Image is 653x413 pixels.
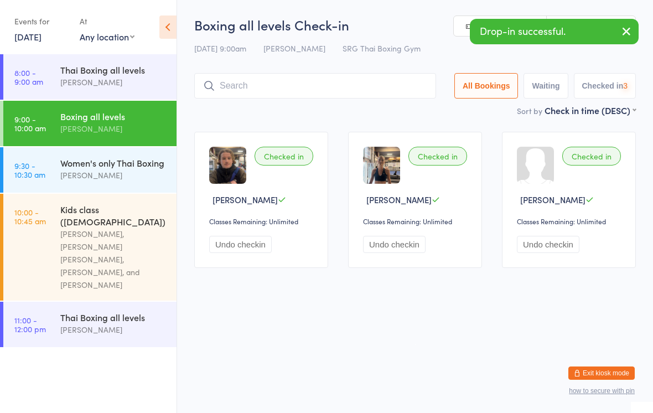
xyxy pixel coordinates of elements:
[3,147,177,193] a: 9:30 -10:30 amWomen's only Thai Boxing[PERSON_NAME]
[209,236,272,253] button: Undo checkin
[470,19,639,44] div: Drop-in successful.
[60,203,167,228] div: Kids class ([DEMOGRAPHIC_DATA])
[60,64,167,76] div: Thai Boxing all levels
[574,73,636,99] button: Checked in3
[213,194,278,205] span: [PERSON_NAME]
[454,73,519,99] button: All Bookings
[568,366,635,380] button: Exit kiosk mode
[363,147,400,184] img: image1738961487.png
[60,76,167,89] div: [PERSON_NAME]
[14,68,43,86] time: 8:00 - 9:00 am
[517,216,624,226] div: Classes Remaining: Unlimited
[3,101,177,146] a: 9:00 -10:00 amBoxing all levels[PERSON_NAME]
[517,236,579,253] button: Undo checkin
[60,311,167,323] div: Thai Boxing all levels
[60,323,167,336] div: [PERSON_NAME]
[60,110,167,122] div: Boxing all levels
[14,316,46,333] time: 11:00 - 12:00 pm
[408,147,467,166] div: Checked in
[209,216,317,226] div: Classes Remaining: Unlimited
[343,43,421,54] span: SRG Thai Boxing Gym
[60,157,167,169] div: Women's only Thai Boxing
[14,208,46,225] time: 10:00 - 10:45 am
[14,115,46,132] time: 9:00 - 10:00 am
[255,147,313,166] div: Checked in
[80,12,134,30] div: At
[3,54,177,100] a: 8:00 -9:00 amThai Boxing all levels[PERSON_NAME]
[60,122,167,135] div: [PERSON_NAME]
[80,30,134,43] div: Any location
[3,302,177,347] a: 11:00 -12:00 pmThai Boxing all levels[PERSON_NAME]
[14,30,42,43] a: [DATE]
[363,236,426,253] button: Undo checkin
[520,194,585,205] span: [PERSON_NAME]
[60,169,167,182] div: [PERSON_NAME]
[562,147,621,166] div: Checked in
[545,104,636,116] div: Check in time (DESC)
[524,73,568,99] button: Waiting
[194,73,436,99] input: Search
[14,12,69,30] div: Events for
[623,81,628,90] div: 3
[3,194,177,301] a: 10:00 -10:45 amKids class ([DEMOGRAPHIC_DATA])[PERSON_NAME], [PERSON_NAME] [PERSON_NAME], [PERSON...
[209,147,246,184] img: image1719827481.png
[14,161,45,179] time: 9:30 - 10:30 am
[60,228,167,291] div: [PERSON_NAME], [PERSON_NAME] [PERSON_NAME], [PERSON_NAME], and [PERSON_NAME]
[363,216,470,226] div: Classes Remaining: Unlimited
[569,387,635,395] button: how to secure with pin
[194,43,246,54] span: [DATE] 9:00am
[263,43,325,54] span: [PERSON_NAME]
[517,105,542,116] label: Sort by
[194,16,636,34] h2: Boxing all levels Check-in
[366,194,432,205] span: [PERSON_NAME]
